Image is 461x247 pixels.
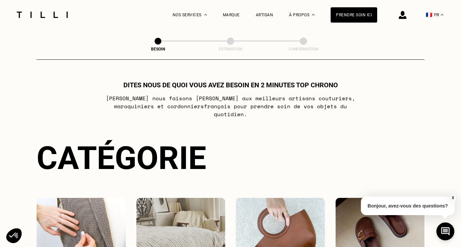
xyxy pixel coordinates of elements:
[441,14,443,16] img: menu déroulant
[99,94,363,118] p: [PERSON_NAME] nous faisons [PERSON_NAME] aux meilleurs artisans couturiers , maroquiniers et cord...
[449,194,456,202] button: X
[14,12,70,18] img: Logo du service de couturière Tilli
[426,12,432,18] span: 🇫🇷
[270,47,337,51] div: Confirmation
[125,47,191,51] div: Besoin
[256,13,273,17] a: Artisan
[361,197,455,215] p: Bonjour, avez-vous des questions?
[399,11,406,19] img: icône connexion
[37,139,424,177] div: Catégorie
[223,13,240,17] a: Marque
[197,47,264,51] div: Estimation
[123,81,338,89] h1: Dites nous de quoi vous avez besoin en 2 minutes top chrono
[312,14,315,16] img: Menu déroulant à propos
[331,7,377,23] a: Prendre soin ici
[204,14,207,16] img: Menu déroulant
